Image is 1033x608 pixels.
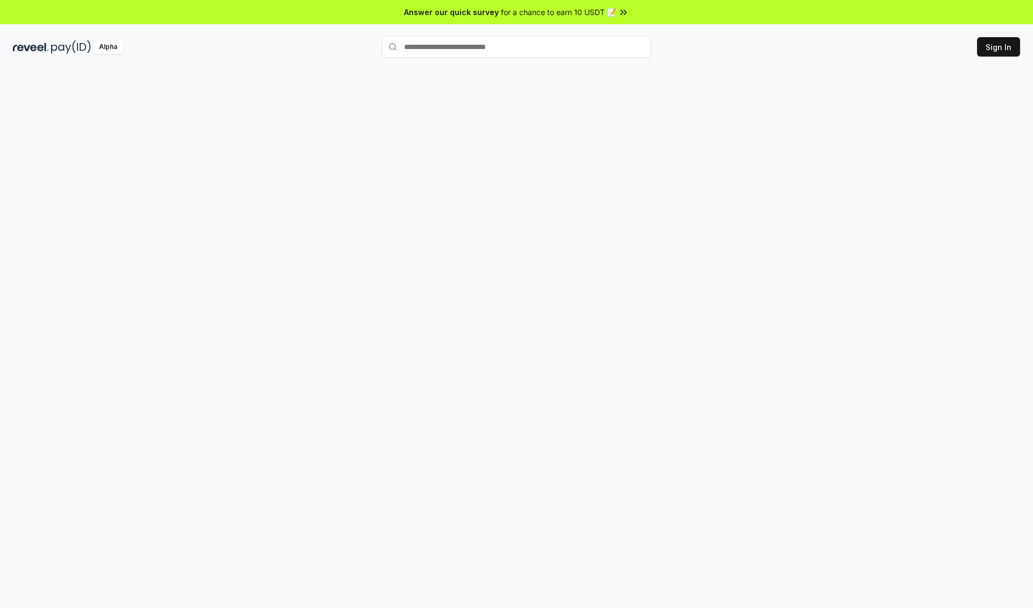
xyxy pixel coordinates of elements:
button: Sign In [977,37,1020,57]
div: Alpha [93,40,123,54]
span: for a chance to earn 10 USDT 📝 [501,6,616,18]
img: reveel_dark [13,40,49,54]
span: Answer our quick survey [404,6,499,18]
img: pay_id [51,40,91,54]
